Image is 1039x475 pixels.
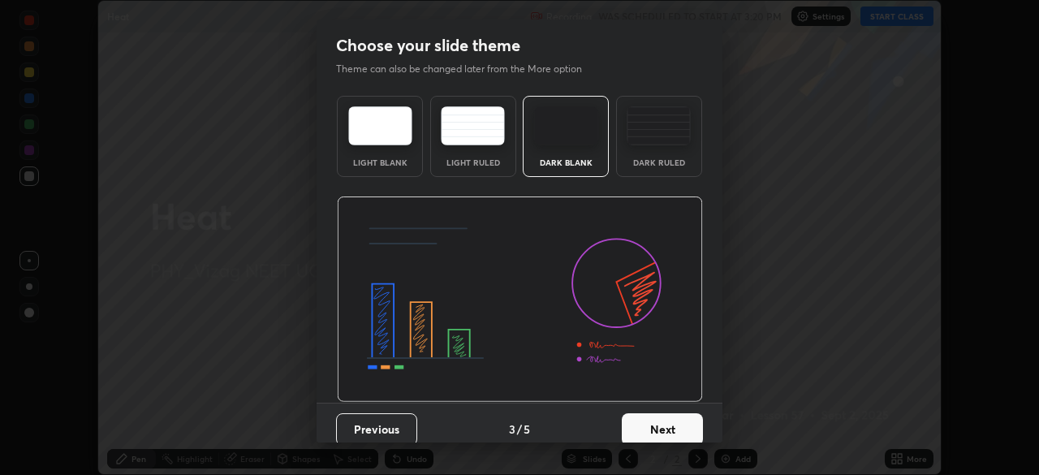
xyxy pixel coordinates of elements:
h4: 3 [509,421,515,438]
img: darkRuledTheme.de295e13.svg [627,106,691,145]
img: lightRuledTheme.5fabf969.svg [441,106,505,145]
img: darkThemeBanner.d06ce4a2.svg [337,196,703,403]
h4: 5 [524,421,530,438]
div: Light Blank [347,158,412,166]
div: Dark Blank [533,158,598,166]
button: Previous [336,413,417,446]
div: Dark Ruled [627,158,692,166]
div: Light Ruled [441,158,506,166]
h2: Choose your slide theme [336,35,520,56]
h4: / [517,421,522,438]
img: lightTheme.e5ed3b09.svg [348,106,412,145]
button: Next [622,413,703,446]
img: darkTheme.f0cc69e5.svg [534,106,598,145]
p: Theme can also be changed later from the More option [336,62,599,76]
